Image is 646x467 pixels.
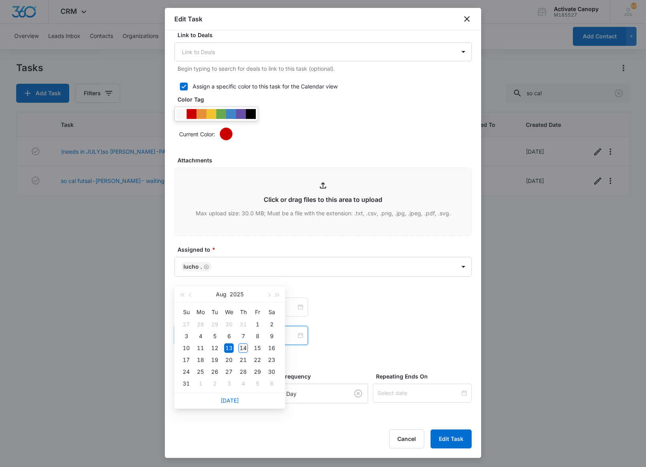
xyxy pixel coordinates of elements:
td: 2025-08-04 [193,330,208,342]
div: #CC0000 [187,109,196,119]
td: 2025-09-03 [222,378,236,390]
div: 20 [224,355,234,365]
div: 30 [267,367,276,377]
div: #6aa84f [216,109,226,119]
div: 24 [181,367,191,377]
td: 2025-08-23 [264,354,279,366]
div: 10 [181,343,191,353]
td: 2025-08-16 [264,342,279,354]
td: 2025-07-29 [208,318,222,330]
h1: Edit Task [174,14,202,24]
div: #e69138 [196,109,206,119]
label: Link to Deals [178,31,475,39]
div: 21 [238,355,248,365]
td: 2025-07-28 [193,318,208,330]
div: 3 [181,331,191,341]
td: 2025-08-26 [208,366,222,378]
div: 29 [253,367,262,377]
div: Assign a specific color to this task for the Calendar view [193,82,338,90]
div: 1 [196,379,205,388]
button: Clear [352,387,365,400]
th: We [222,306,236,318]
label: Attachments [178,156,475,164]
th: Th [236,306,250,318]
div: 7 [238,331,248,341]
td: 2025-09-02 [208,378,222,390]
td: 2025-08-30 [264,366,279,378]
td: 2025-08-01 [250,318,264,330]
div: 25 [196,367,205,377]
th: Fr [250,306,264,318]
label: Assigned to [178,245,475,254]
td: 2025-09-05 [250,378,264,390]
label: Frequency [282,372,371,380]
div: 17 [181,355,191,365]
td: 2025-08-21 [236,354,250,366]
th: Sa [264,306,279,318]
td: 2025-08-05 [208,330,222,342]
div: 14 [238,343,248,353]
div: 30 [224,320,234,329]
td: 2025-08-18 [193,354,208,366]
div: 11 [196,343,205,353]
td: 2025-08-28 [236,366,250,378]
p: Begin typing to search for deals to link to this task (optional). [178,64,472,73]
div: 2 [210,379,219,388]
td: 2025-08-31 [179,378,193,390]
td: 2025-08-22 [250,354,264,366]
div: 23 [267,355,276,365]
td: 2025-09-04 [236,378,250,390]
td: 2025-08-02 [264,318,279,330]
td: 2025-09-01 [193,378,208,390]
div: 19 [210,355,219,365]
div: #3d85c6 [226,109,236,119]
div: 3 [224,379,234,388]
td: 2025-08-07 [236,330,250,342]
label: Repeating Ends On [376,372,475,380]
div: 29 [210,320,219,329]
td: 2025-07-30 [222,318,236,330]
div: 5 [253,379,262,388]
td: 2025-07-31 [236,318,250,330]
td: 2025-08-10 [179,342,193,354]
button: Aug [216,286,227,302]
div: 18 [196,355,205,365]
td: 2025-08-25 [193,366,208,378]
td: 2025-09-06 [264,378,279,390]
label: Color Tag [178,95,475,104]
label: Time span [178,286,475,294]
th: Mo [193,306,208,318]
td: 2025-08-13 [222,342,236,354]
button: close [462,14,472,24]
td: 2025-08-24 [179,366,193,378]
td: 2025-08-06 [222,330,236,342]
div: 8 [253,331,262,341]
div: 1 [253,320,262,329]
div: 27 [224,367,234,377]
td: 2025-08-27 [222,366,236,378]
div: 13 [224,343,234,353]
td: 2025-08-03 [179,330,193,342]
td: 2025-08-15 [250,342,264,354]
div: 12 [210,343,219,353]
div: 16 [267,343,276,353]
div: 6 [224,331,234,341]
div: 26 [210,367,219,377]
button: 2025 [230,286,244,302]
div: 4 [196,331,205,341]
div: 28 [238,367,248,377]
div: 9 [267,331,276,341]
div: 6 [267,379,276,388]
th: Su [179,306,193,318]
div: #000000 [246,109,256,119]
input: Select date [378,389,460,397]
div: Lucho . [183,264,202,269]
td: 2025-08-17 [179,354,193,366]
div: 22 [253,355,262,365]
td: 2025-08-20 [222,354,236,366]
a: [DATE] [221,397,239,404]
div: 31 [181,379,191,388]
div: #F6F6F6 [177,109,187,119]
div: 27 [181,320,191,329]
button: Edit Task [431,429,472,448]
